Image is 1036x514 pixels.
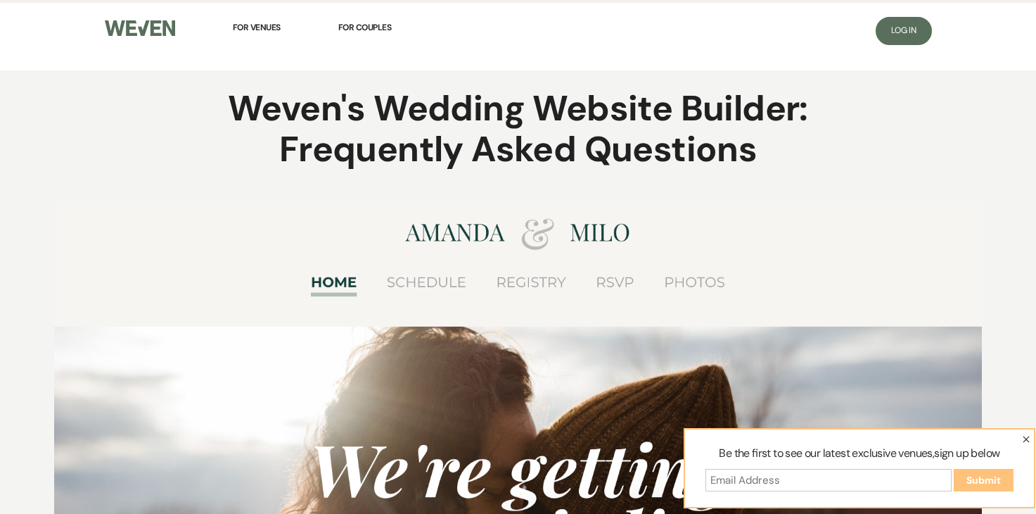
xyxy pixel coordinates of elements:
[189,89,848,170] h1: Weven's Wedding Website Builder: Frequently Asked Questions
[338,12,392,43] a: For Couples
[105,20,175,37] img: Weven Logo
[891,25,916,36] span: Log In
[338,22,392,33] span: For Couples
[693,445,1025,469] label: Be the first to see our latest exclusive venues,
[705,469,952,491] input: Email Address
[954,469,1013,491] input: Submit
[233,22,281,33] span: For Venues
[876,17,931,45] a: Log In
[233,12,281,43] a: For Venues
[934,446,999,460] span: sign up below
